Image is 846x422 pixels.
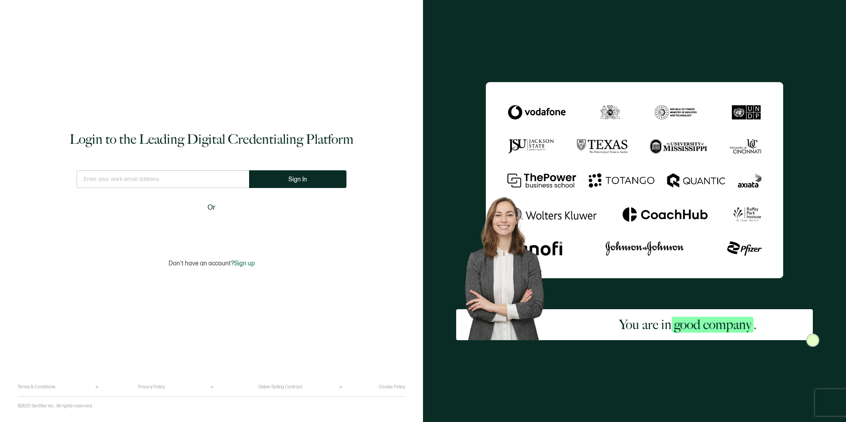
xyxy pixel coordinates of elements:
[77,170,249,188] input: Enter your work email address
[619,316,757,334] h2: You are in .
[69,130,354,148] h1: Login to the Leading Digital Credentialing Platform
[806,334,819,347] img: Sertifier Login
[169,260,255,267] p: Don't have an account?
[288,176,307,183] span: Sign In
[486,82,783,278] img: Sertifier Login - You are in <span class="strong-h">good company</span>.
[18,403,93,409] p: ©2025 Sertifier Inc.. All rights reserved.
[156,219,267,238] iframe: Sign in with Google Button
[258,384,302,390] a: Online Selling Contract
[18,384,55,390] a: Terms & Conditions
[208,202,215,213] span: Or
[249,170,346,188] button: Sign In
[379,384,405,390] a: Cookie Policy
[456,190,563,340] img: Sertifier Login - You are in <span class="strong-h">good company</span>. Hero
[672,317,754,333] span: good company
[138,384,165,390] a: Privacy Policy
[234,260,255,267] span: Sign up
